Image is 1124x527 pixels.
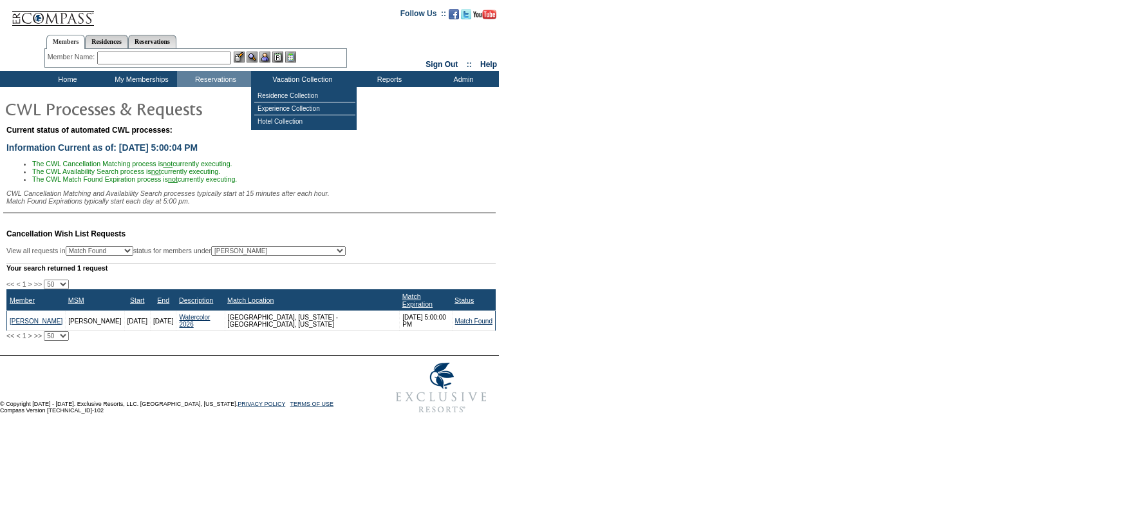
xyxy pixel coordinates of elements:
[151,168,161,175] u: not
[10,318,62,325] a: [PERSON_NAME]
[238,401,285,407] a: PRIVACY POLICY
[23,280,26,288] span: 1
[130,296,145,304] a: Start
[28,280,32,288] span: >
[177,71,251,87] td: Reservations
[251,71,351,87] td: Vacation Collection
[461,13,471,21] a: Follow us on Twitter
[157,296,169,304] a: End
[85,35,128,48] a: Residences
[449,9,459,19] img: Become our fan on Facebook
[400,8,446,23] td: Follow Us ::
[6,142,198,153] span: Information Current as of: [DATE] 5:00:04 PM
[254,90,355,102] td: Residence Collection
[124,311,150,331] td: [DATE]
[179,314,210,328] a: Watercolor 2026
[473,13,496,21] a: Subscribe to our YouTube Channel
[46,35,86,49] a: Members
[254,102,355,115] td: Experience Collection
[66,311,124,331] td: [PERSON_NAME]
[23,332,26,340] span: 1
[150,311,176,331] td: [DATE]
[6,280,14,288] span: <<
[285,52,296,62] img: b_calculator.gif
[34,332,42,340] span: >>
[259,52,270,62] img: Impersonate
[426,60,458,69] a: Sign Out
[179,296,213,304] a: Description
[402,292,433,308] a: Match Expiration
[103,71,177,87] td: My Memberships
[10,296,35,304] a: Member
[461,9,471,19] img: Follow us on Twitter
[400,311,452,331] td: [DATE] 5:00:00 PM
[455,318,492,325] a: Match Found
[234,52,245,62] img: b_edit.gif
[32,175,237,183] span: The CWL Match Found Expiration process is currently executing.
[16,332,20,340] span: <
[6,189,496,205] div: CWL Cancellation Matching and Availability Search processes typically start at 15 minutes after e...
[6,229,126,238] span: Cancellation Wish List Requests
[272,52,283,62] img: Reservations
[128,35,176,48] a: Reservations
[163,160,173,168] u: not
[384,356,499,420] img: Exclusive Resorts
[247,52,258,62] img: View
[68,296,84,304] a: MSM
[6,126,173,135] span: Current status of automated CWL processes:
[168,175,178,183] u: not
[34,280,42,288] span: >>
[425,71,499,87] td: Admin
[32,168,220,175] span: The CWL Availability Search process is currently executing.
[6,246,346,256] div: View all requests in status for members under
[467,60,472,69] span: ::
[351,71,425,87] td: Reports
[6,332,14,340] span: <<
[6,263,496,272] div: Your search returned 1 request
[290,401,334,407] a: TERMS OF USE
[48,52,97,62] div: Member Name:
[29,71,103,87] td: Home
[225,311,400,331] td: [GEOGRAPHIC_DATA], [US_STATE] - [GEOGRAPHIC_DATA], [US_STATE]
[449,13,459,21] a: Become our fan on Facebook
[32,160,232,168] span: The CWL Cancellation Matching process is currently executing.
[473,10,496,19] img: Subscribe to our YouTube Channel
[16,280,20,288] span: <
[480,60,497,69] a: Help
[454,296,474,304] a: Status
[254,115,355,128] td: Hotel Collection
[227,296,274,304] a: Match Location
[28,332,32,340] span: >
